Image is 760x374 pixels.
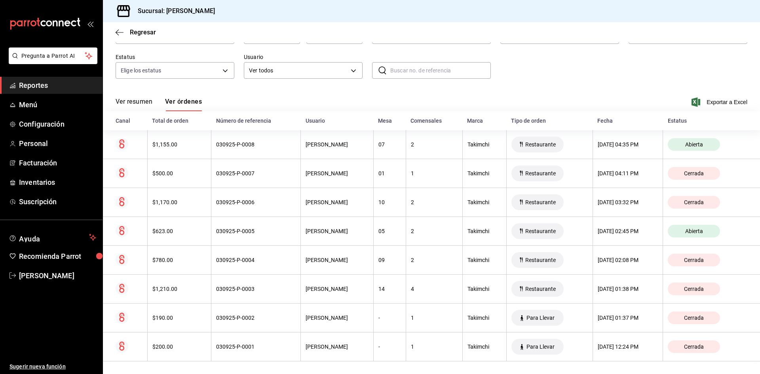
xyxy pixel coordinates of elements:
div: Mesa [378,118,401,124]
div: Usuario [306,118,369,124]
div: $500.00 [152,170,206,177]
div: Takimchi [467,228,502,234]
div: [DATE] 12:24 PM [598,344,658,350]
div: Takimchi [467,199,502,205]
div: [PERSON_NAME] [306,170,368,177]
div: navigation tabs [116,98,202,111]
div: 030925-P-0005 [216,228,296,234]
div: 2 [411,257,458,263]
div: 030925-P-0007 [216,170,296,177]
span: Pregunta a Parrot AI [21,52,85,60]
div: $780.00 [152,257,206,263]
span: [PERSON_NAME] [19,270,96,281]
div: [PERSON_NAME] [306,286,368,292]
div: [PERSON_NAME] [306,199,368,205]
div: 1 [411,315,458,321]
div: [DATE] 02:45 PM [598,228,658,234]
div: $1,155.00 [152,141,206,148]
span: Menú [19,99,96,110]
div: 14 [378,286,401,292]
div: 10 [378,199,401,205]
span: Restaurante [522,228,559,234]
span: Restaurante [522,170,559,177]
div: 030925-P-0004 [216,257,296,263]
span: Cerrada [681,199,707,205]
div: Takimchi [467,141,502,148]
div: 05 [378,228,401,234]
div: [DATE] 04:35 PM [598,141,658,148]
button: Regresar [116,28,156,36]
div: [PERSON_NAME] [306,344,368,350]
span: Restaurante [522,257,559,263]
span: Recomienda Parrot [19,251,96,262]
div: - [378,344,401,350]
div: [PERSON_NAME] [306,315,368,321]
span: Restaurante [522,199,559,205]
div: $190.00 [152,315,206,321]
span: Para Llevar [523,315,558,321]
span: Reportes [19,80,96,91]
div: 2 [411,199,458,205]
div: [DATE] 03:32 PM [598,199,658,205]
span: Inventarios [19,177,96,188]
input: Buscar no. de referencia [390,63,491,78]
div: 030925-P-0001 [216,344,296,350]
div: [DATE] 02:08 PM [598,257,658,263]
span: Elige los estatus [121,66,161,74]
div: Estatus [668,118,747,124]
button: Pregunta a Parrot AI [9,47,97,64]
div: Marca [467,118,502,124]
div: 030925-P-0002 [216,315,296,321]
span: Ver todos [249,66,348,75]
div: $200.00 [152,344,206,350]
span: Configuración [19,119,96,129]
div: [DATE] 01:38 PM [598,286,658,292]
div: $623.00 [152,228,206,234]
h3: Sucursal: [PERSON_NAME] [131,6,215,16]
div: [DATE] 04:11 PM [598,170,658,177]
span: Sugerir nueva función [9,363,96,371]
span: Cerrada [681,286,707,292]
span: Regresar [130,28,156,36]
div: 030925-P-0003 [216,286,296,292]
div: Canal [116,118,142,124]
div: Número de referencia [216,118,296,124]
div: 01 [378,170,401,177]
span: Suscripción [19,196,96,207]
div: 4 [411,286,458,292]
div: Takimchi [467,170,502,177]
button: Ver resumen [116,98,152,111]
div: Takimchi [467,257,502,263]
div: Tipo de orden [511,118,588,124]
span: Para Llevar [523,344,558,350]
div: $1,210.00 [152,286,206,292]
div: 07 [378,141,401,148]
span: Personal [19,138,96,149]
div: Takimchi [467,344,502,350]
div: Takimchi [467,286,502,292]
div: - [378,315,401,321]
a: Pregunta a Parrot AI [6,57,97,66]
span: Ayuda [19,233,86,242]
div: $1,170.00 [152,199,206,205]
div: [PERSON_NAME] [306,257,368,263]
span: Facturación [19,158,96,168]
span: Cerrada [681,170,707,177]
div: Fecha [597,118,658,124]
span: Abierta [682,141,706,148]
button: open_drawer_menu [87,21,93,27]
div: 030925-P-0006 [216,199,296,205]
div: 09 [378,257,401,263]
button: Exportar a Excel [693,97,747,107]
button: Ver órdenes [165,98,202,111]
div: Total de orden [152,118,206,124]
span: Restaurante [522,141,559,148]
div: [PERSON_NAME] [306,141,368,148]
label: Estatus [116,54,234,60]
span: Abierta [682,228,706,234]
div: Comensales [410,118,458,124]
div: 2 [411,141,458,148]
div: [DATE] 01:37 PM [598,315,658,321]
div: 1 [411,344,458,350]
